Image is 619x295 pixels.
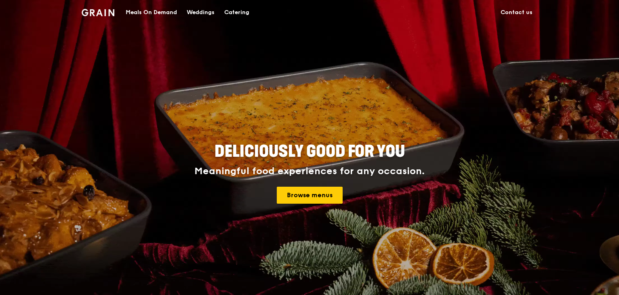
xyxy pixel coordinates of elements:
div: Catering [224,0,249,25]
a: Browse menus [277,187,343,204]
a: Weddings [182,0,219,25]
div: Meals On Demand [126,0,177,25]
div: Weddings [187,0,215,25]
div: Meaningful food experiences for any occasion. [164,166,455,177]
span: Deliciously good for you [215,142,405,161]
img: Grain [82,9,114,16]
a: Catering [219,0,254,25]
a: Contact us [496,0,537,25]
